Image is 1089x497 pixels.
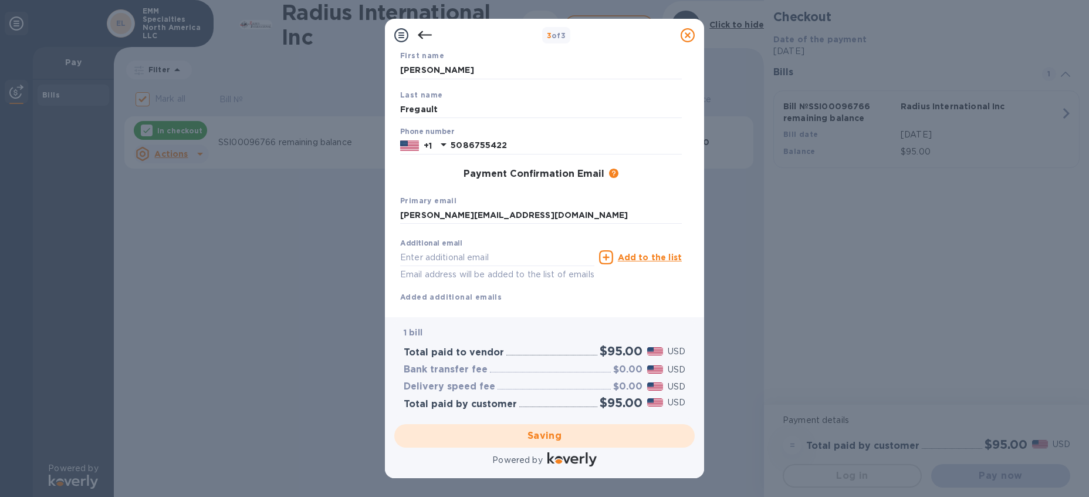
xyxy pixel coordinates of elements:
[400,90,443,99] b: Last name
[547,31,552,40] span: 3
[400,139,419,152] img: US
[668,345,685,358] p: USD
[400,268,594,281] p: Email address will be added to the list of emails
[668,381,685,393] p: USD
[400,51,444,60] b: First name
[647,365,663,374] img: USD
[404,399,517,410] h3: Total paid by customer
[618,253,682,262] u: Add to the list
[400,248,594,266] input: Enter additional email
[647,347,663,355] img: USD
[400,100,682,118] input: Enter your last name
[647,398,663,407] img: USD
[451,137,682,155] input: Enter your phone number
[668,397,685,409] p: USD
[613,364,642,375] h3: $0.00
[600,395,642,410] h2: $95.00
[400,240,462,247] label: Additional email
[464,169,604,180] h3: Payment Confirmation Email
[492,454,542,466] p: Powered by
[400,129,454,136] label: Phone number
[424,140,432,152] p: +1
[400,293,502,301] b: Added additional emails
[400,62,682,79] input: Enter your first name
[400,207,682,224] input: Enter your primary name
[647,382,663,391] img: USD
[668,364,685,376] p: USD
[400,196,456,205] b: Primary email
[613,381,642,392] h3: $0.00
[404,347,504,358] h3: Total paid to vendor
[600,344,642,358] h2: $95.00
[547,31,566,40] b: of 3
[404,328,422,337] b: 1 bill
[547,452,597,466] img: Logo
[404,381,495,392] h3: Delivery speed fee
[404,364,488,375] h3: Bank transfer fee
